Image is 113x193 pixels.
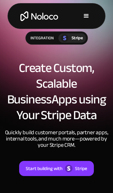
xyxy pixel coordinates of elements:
div: integration [26,32,58,44]
a: Start building withStripe [19,161,94,176]
div: Stripe [75,164,87,173]
a: home [17,11,58,21]
div: menu [77,7,96,25]
div: Quickly build customer portals, partner apps, internal tools, and much more—powered by your Strip... [3,130,110,155]
div: Start building with [26,164,62,173]
div: Stripe [72,35,83,41]
h1: Create Custom, Scalable Business Apps using Your Stripe Data [3,60,110,123]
